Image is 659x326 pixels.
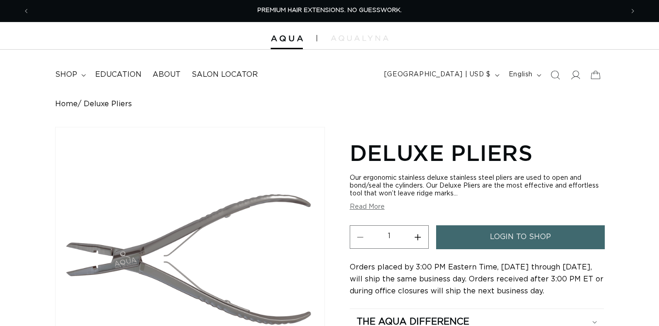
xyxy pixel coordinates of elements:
summary: shop [50,64,90,85]
span: Education [95,70,142,80]
a: Education [90,64,147,85]
span: Orders placed by 3:00 PM Eastern Time, [DATE] through [DATE], will ship the same business day. Or... [350,263,603,295]
span: About [153,70,181,80]
div: Our ergonomic stainless deluxe stainless steel pliers are used to open and bond/seal the cylinder... [350,174,604,198]
a: Salon Locator [186,64,263,85]
button: Next announcement [623,2,643,20]
img: Aqua Hair Extensions [271,35,303,42]
button: English [503,66,545,84]
span: PREMIUM HAIR EXTENSIONS. NO GUESSWORK. [257,7,402,13]
img: aqualyna.com [331,35,388,41]
nav: breadcrumbs [55,100,604,109]
a: login to shop [436,225,605,249]
span: Salon Locator [192,70,258,80]
span: shop [55,70,77,80]
span: [GEOGRAPHIC_DATA] | USD $ [384,70,491,80]
a: About [147,64,186,85]
h1: Deluxe Pliers [350,138,604,167]
button: [GEOGRAPHIC_DATA] | USD $ [379,66,503,84]
span: English [509,70,533,80]
button: Previous announcement [16,2,36,20]
button: Read More [350,203,385,211]
span: Deluxe Pliers [84,100,132,109]
span: login to shop [490,225,551,249]
summary: Search [545,65,565,85]
a: Home [55,100,78,109]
